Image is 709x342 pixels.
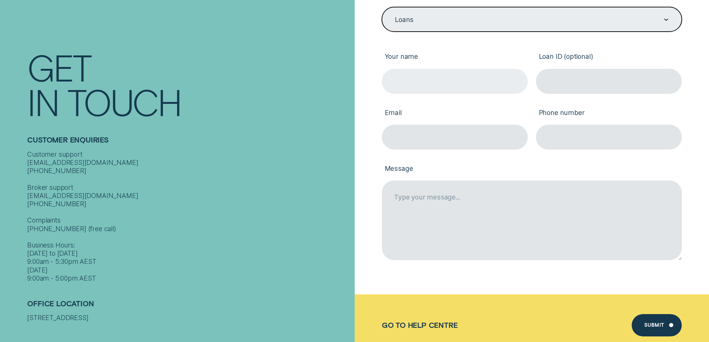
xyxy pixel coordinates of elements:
[382,102,528,125] label: Email
[27,135,350,150] h2: Customer Enquiries
[27,49,91,84] div: Get
[632,314,681,336] button: Submit
[27,150,350,283] div: Customer support [EMAIL_ADDRESS][DOMAIN_NAME] [PHONE_NUMBER] Broker support [EMAIL_ADDRESS][DOMAI...
[382,158,682,180] label: Message
[536,46,682,69] label: Loan ID (optional)
[27,84,58,119] div: In
[382,321,458,329] a: Go to Help Centre
[27,49,350,119] h1: Get In Touch
[536,102,682,125] label: Phone number
[27,299,350,314] h2: Office Location
[67,84,181,119] div: Touch
[27,314,350,322] div: [STREET_ADDRESS]
[395,16,413,24] div: Loans
[382,46,528,69] label: Your name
